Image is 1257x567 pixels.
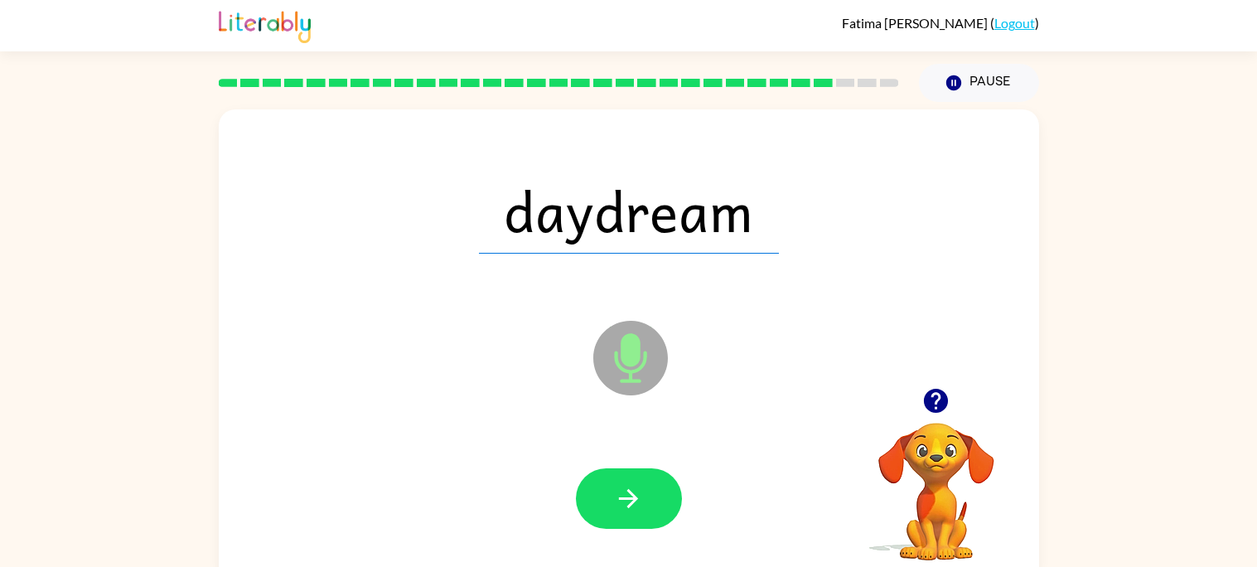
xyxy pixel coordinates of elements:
video: Your browser must support playing .mp4 files to use Literably. Please try using another browser. [853,397,1019,563]
span: daydream [479,167,779,254]
div: ( ) [842,15,1039,31]
a: Logout [994,15,1035,31]
button: Pause [919,64,1039,102]
span: Fatima [PERSON_NAME] [842,15,990,31]
img: Literably [219,7,311,43]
